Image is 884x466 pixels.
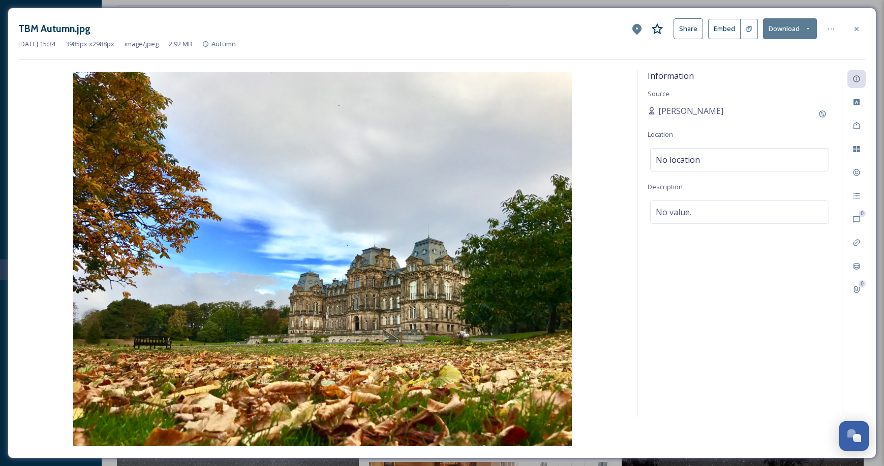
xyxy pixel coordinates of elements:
img: TBM%20Autumn.jpg [18,72,627,446]
h3: TBM Autumn.jpg [18,21,90,36]
span: Location [648,130,673,139]
span: Autumn [211,39,236,48]
span: Description [648,182,683,191]
div: 0 [859,280,866,287]
button: Share [674,18,703,39]
span: No location [656,154,700,166]
span: 2.92 MB [169,39,192,49]
button: Embed [708,19,741,39]
button: Open Chat [839,421,869,451]
span: image/jpeg [125,39,159,49]
button: Download [763,18,817,39]
span: Information [648,70,694,81]
span: [DATE] 15:34 [18,39,55,49]
span: [PERSON_NAME] [658,105,723,117]
span: Source [648,89,669,98]
span: 3985 px x 2988 px [66,39,114,49]
div: 0 [859,210,866,217]
span: No value. [656,206,691,218]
